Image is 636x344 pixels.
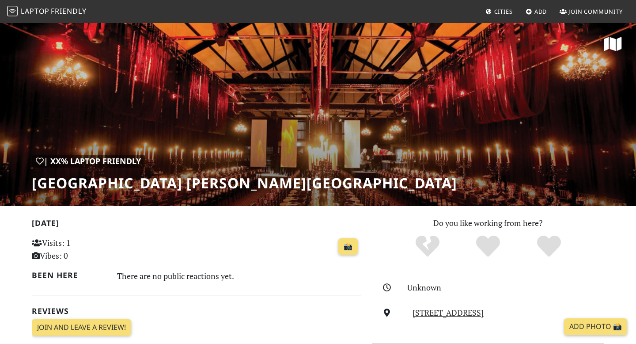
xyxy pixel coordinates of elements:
[32,237,135,262] p: Visits: 1 Vibes: 0
[556,4,626,19] a: Join Community
[32,319,131,336] a: Join and leave a review!
[568,8,623,15] span: Join Community
[482,4,516,19] a: Cities
[397,234,458,259] div: No
[519,234,579,259] div: Definitely!
[564,318,627,335] a: Add Photo 📸
[117,269,362,283] div: There are no public reactions yet.
[338,238,358,255] a: 📸
[21,6,49,16] span: Laptop
[51,6,86,16] span: Friendly
[7,6,18,16] img: LaptopFriendly
[7,4,87,19] a: LaptopFriendly LaptopFriendly
[372,217,604,229] p: Do you like working from here?
[522,4,551,19] a: Add
[32,271,106,280] h2: Been here
[32,155,145,168] div: | XX% Laptop Friendly
[32,306,361,316] h2: Reviews
[458,234,519,259] div: Yes
[494,8,513,15] span: Cities
[413,307,484,318] a: [STREET_ADDRESS]
[32,175,457,191] h1: [GEOGRAPHIC_DATA] [PERSON_NAME][GEOGRAPHIC_DATA]
[407,281,609,294] div: Unknown
[32,218,361,231] h2: [DATE]
[534,8,547,15] span: Add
